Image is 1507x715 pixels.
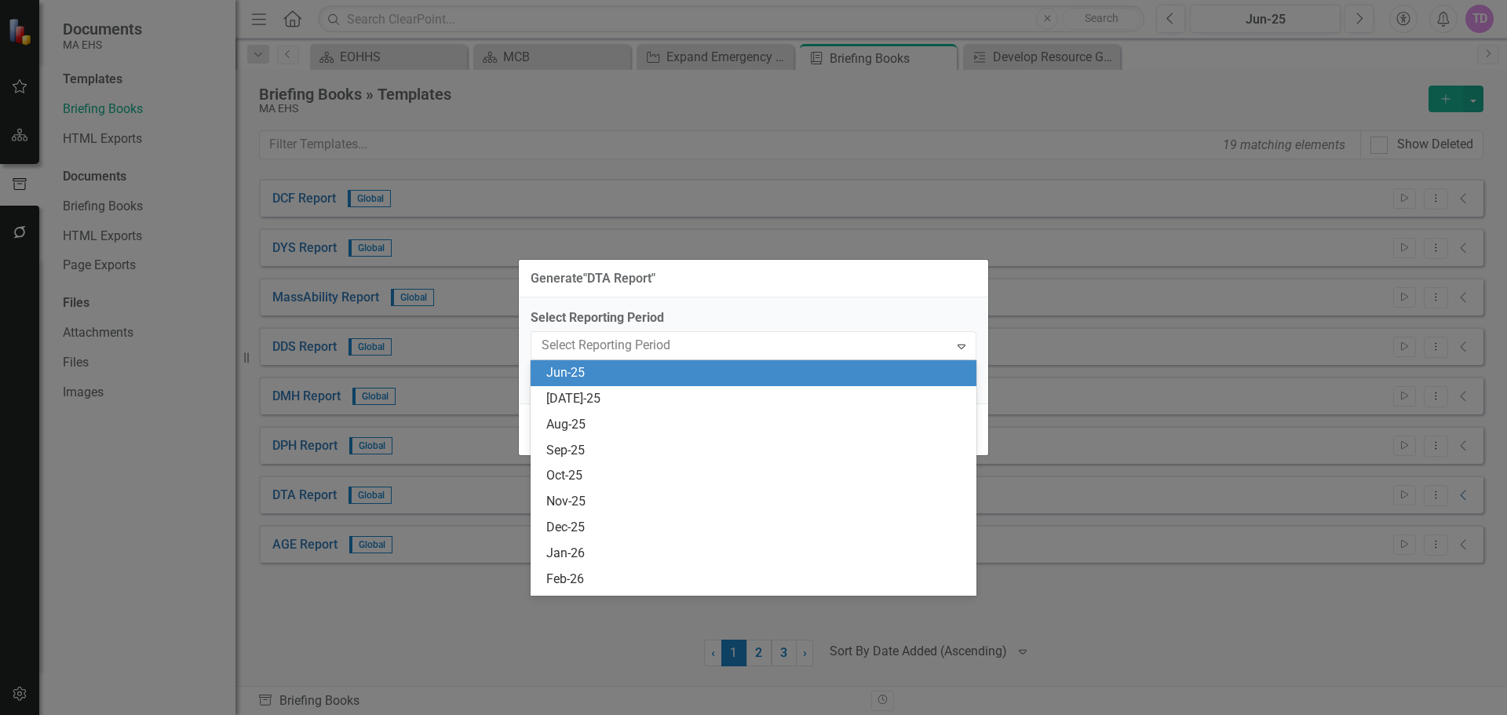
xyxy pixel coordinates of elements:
div: Jan-26 [546,545,967,563]
div: Sep-25 [546,442,967,460]
div: Jun-25 [546,364,967,382]
div: Dec-25 [546,519,967,537]
div: Aug-25 [546,416,967,434]
div: Feb-26 [546,571,967,589]
div: [DATE]-25 [546,390,967,408]
div: Nov-25 [546,493,967,511]
div: Oct-25 [546,467,967,485]
label: Select Reporting Period [531,309,976,327]
div: Generate " DTA Report " [531,272,655,286]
